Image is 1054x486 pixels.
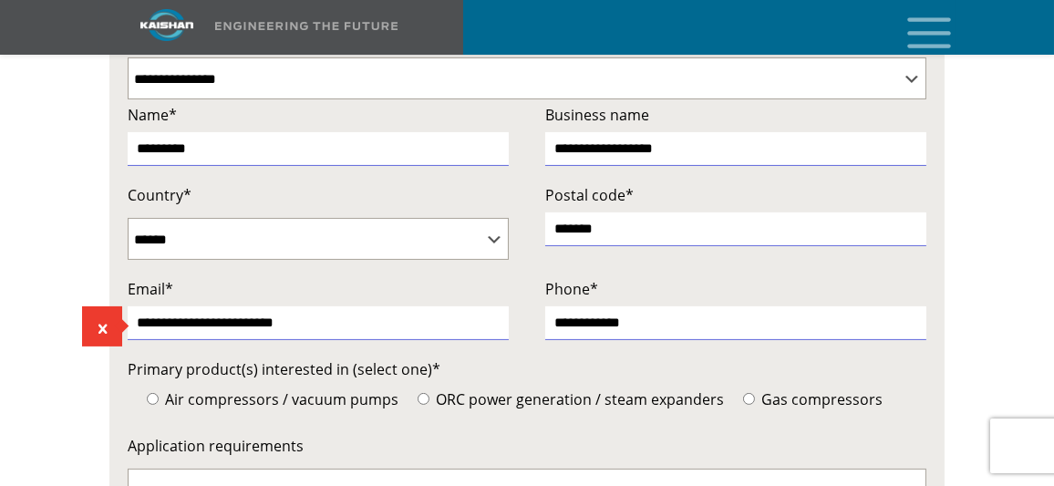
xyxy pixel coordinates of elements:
[128,276,509,302] label: Email*
[418,393,429,405] input: ORC power generation / steam expanders
[215,22,398,30] img: Engineering the future
[82,306,122,346] span: The e-mail address entered is invalid.
[128,102,509,128] label: Name*
[98,9,235,41] img: kaishan logo
[900,12,931,43] a: mobile menu
[545,102,926,128] label: Business name
[545,276,926,302] label: Phone*
[432,389,724,409] span: ORC power generation / steam expanders
[743,393,755,405] input: Gas compressors
[758,389,883,409] span: Gas compressors
[128,433,926,459] label: Application requirements
[147,393,159,405] input: Air compressors / vacuum pumps
[545,182,926,208] label: Postal code*
[161,389,398,409] span: Air compressors / vacuum pumps
[128,182,509,208] label: Country*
